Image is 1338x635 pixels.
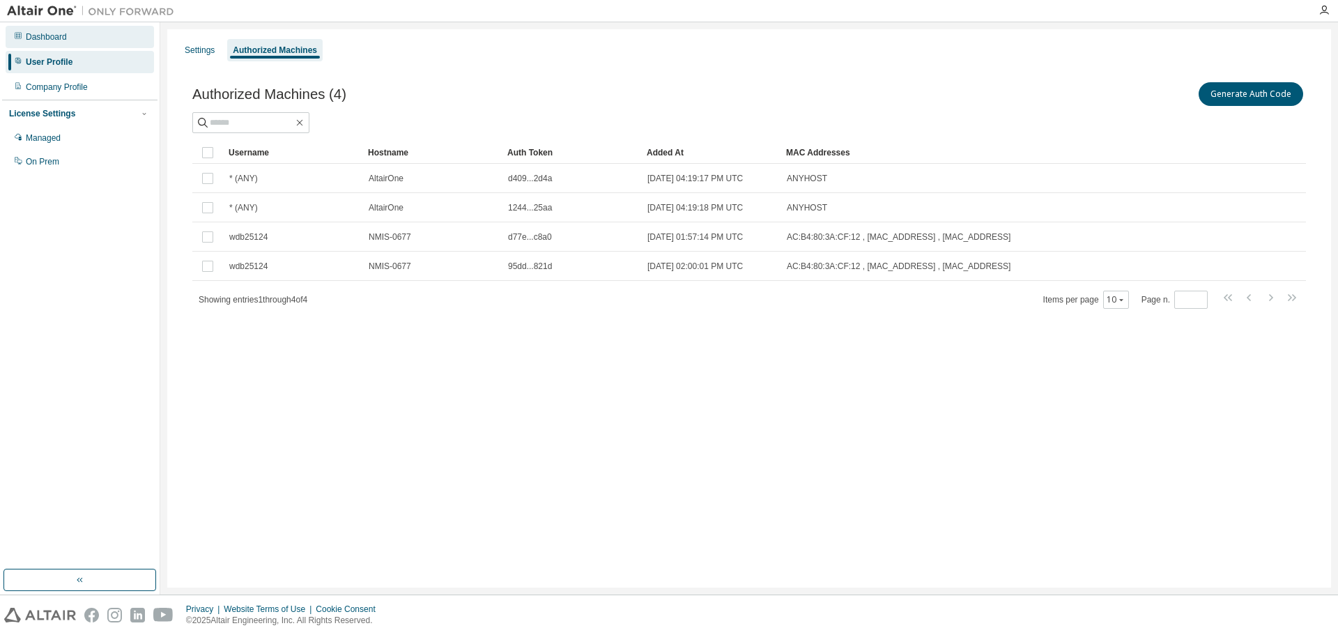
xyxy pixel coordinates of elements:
span: wdb25124 [229,261,268,272]
span: ANYHOST [787,202,827,213]
button: Generate Auth Code [1199,82,1303,106]
span: * (ANY) [229,173,258,184]
div: Authorized Machines [233,45,317,56]
span: * (ANY) [229,202,258,213]
div: Dashboard [26,31,67,43]
div: On Prem [26,156,59,167]
div: Settings [185,45,215,56]
span: [DATE] 04:19:18 PM UTC [647,202,743,213]
img: Altair One [7,4,181,18]
span: NMIS-0677 [369,231,411,243]
span: AltairOne [369,173,403,184]
p: © 2025 Altair Engineering, Inc. All Rights Reserved. [186,615,384,627]
img: linkedin.svg [130,608,145,622]
span: wdb25124 [229,231,268,243]
img: altair_logo.svg [4,608,76,622]
span: Showing entries 1 through 4 of 4 [199,295,307,305]
span: [DATE] 02:00:01 PM UTC [647,261,743,272]
div: Added At [647,141,775,164]
span: [DATE] 04:19:17 PM UTC [647,173,743,184]
div: Hostname [368,141,496,164]
span: d409...2d4a [508,173,552,184]
span: Page n. [1141,291,1208,309]
div: Auth Token [507,141,636,164]
div: MAC Addresses [786,141,1160,164]
div: License Settings [9,108,75,119]
img: facebook.svg [84,608,99,622]
div: User Profile [26,56,72,68]
span: 95dd...821d [508,261,552,272]
div: Privacy [186,604,224,615]
span: d77e...c8a0 [508,231,552,243]
span: AltairOne [369,202,403,213]
span: Authorized Machines (4) [192,86,346,102]
span: [DATE] 01:57:14 PM UTC [647,231,743,243]
button: 10 [1107,294,1125,305]
div: Cookie Consent [316,604,383,615]
span: ANYHOST [787,173,827,184]
span: NMIS-0677 [369,261,411,272]
span: AC:B4:80:3A:CF:12 , [MAC_ADDRESS] , [MAC_ADDRESS] [787,261,1010,272]
div: Managed [26,132,61,144]
div: Company Profile [26,82,88,93]
span: AC:B4:80:3A:CF:12 , [MAC_ADDRESS] , [MAC_ADDRESS] [787,231,1010,243]
img: instagram.svg [107,608,122,622]
img: youtube.svg [153,608,174,622]
span: 1244...25aa [508,202,552,213]
div: Website Terms of Use [224,604,316,615]
span: Items per page [1043,291,1129,309]
div: Username [229,141,357,164]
